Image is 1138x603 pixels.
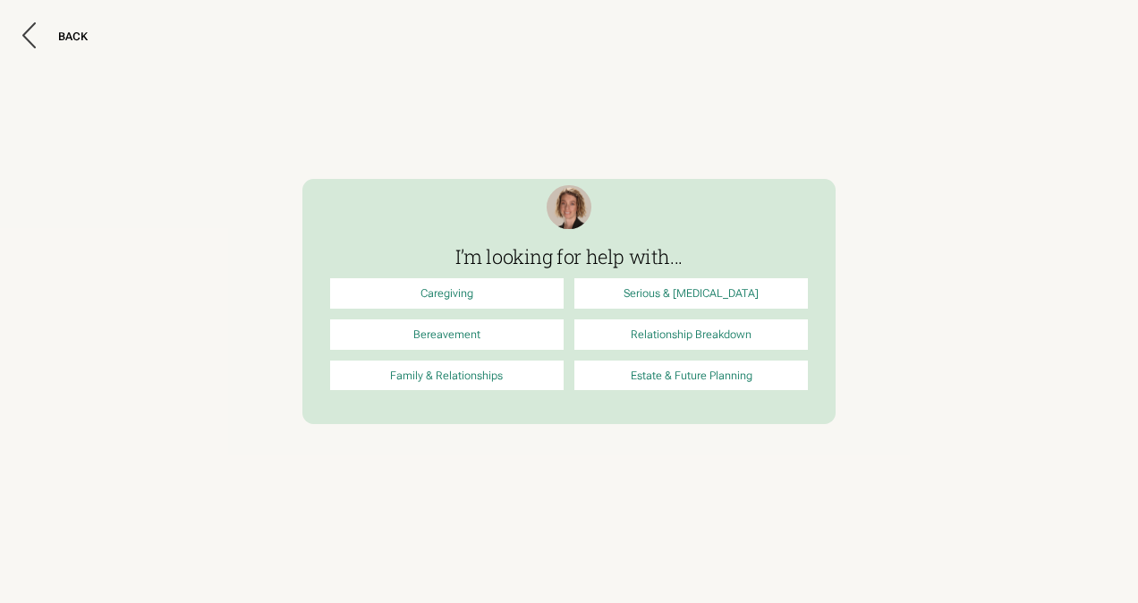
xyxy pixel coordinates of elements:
[330,246,808,268] h3: I’m looking for help with...
[574,361,808,391] a: Estate & Future Planning
[330,319,564,350] a: Bereavement
[58,30,88,44] div: BACK
[330,361,564,391] a: Family & Relationships
[574,319,808,350] a: Relationship Breakdown
[22,22,88,52] button: BACK
[330,278,564,309] a: Caregiving
[574,278,808,309] a: Serious & [MEDICAL_DATA]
